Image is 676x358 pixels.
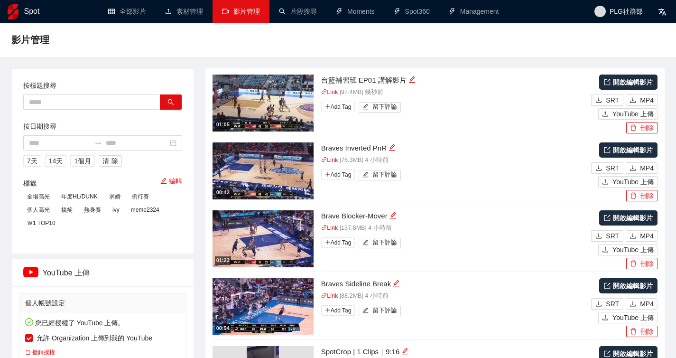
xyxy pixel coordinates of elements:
[321,75,589,86] div: 台籃補習班 EP01 講解影片
[325,239,331,245] span: plus
[321,89,327,95] span: link
[595,97,602,104] span: download
[626,230,657,242] button: downloadMP4
[336,8,375,15] a: thunderboltMoments
[213,142,314,199] img: 443b3a3a-6e22-461f-ac9c-ba7ca3e46e7e.jpg
[57,191,102,202] span: 年度HL/DUNK
[321,156,589,165] p: | 76.3 MB | 4 小時前
[449,8,499,15] a: thunderboltManagement
[393,280,400,287] span: edit
[640,163,654,173] span: MP4
[595,233,602,240] span: download
[215,324,231,332] div: 00:54
[604,215,611,221] span: export
[591,162,623,174] button: downloadSRT
[25,318,33,326] span: check-circle
[27,156,31,166] span: 7
[359,102,401,113] button: edit留下評論
[606,299,619,309] span: SRT
[630,165,636,172] span: download
[321,89,338,95] a: linkLink
[359,306,401,316] button: edit留下評論
[321,292,327,299] span: link
[321,225,327,231] span: link
[626,258,657,269] button: delete刪除
[599,210,657,226] a: 開啟編輯影片
[23,155,41,167] button: 7天
[598,176,657,188] button: uploadYouTube 上傳
[80,205,105,215] span: 熱身賽
[160,177,182,185] a: 編輯
[598,244,657,255] button: uploadYouTube 上傳
[602,111,609,118] span: upload
[321,102,355,112] span: Add Tag
[109,205,123,215] span: ivy
[606,231,619,241] span: SRT
[630,124,637,132] span: delete
[45,155,67,167] button: 14天
[325,104,331,109] span: plus
[362,171,369,179] span: edit
[108,8,146,15] a: table全部影片
[321,88,589,97] p: | 97.4 MB | 幾秒前
[321,346,589,358] div: SpotCrop | 1 Clips｜9:16
[321,224,589,233] p: | 137.8 MB | 4 小時前
[393,278,400,290] div: 編輯
[23,80,56,91] label: 按標題搜尋
[602,314,609,322] span: upload
[25,318,180,357] div: 您已經授權了 YouTube 上傳。
[321,170,355,180] span: Add Tag
[25,348,55,357] a: 撤銷授權
[591,230,623,242] button: downloadSRT
[401,346,408,358] div: 編輯
[604,147,611,153] span: export
[604,283,611,289] span: export
[591,94,623,106] button: downloadSRT
[389,210,397,222] div: 編輯
[359,238,401,248] button: edit留下評論
[604,350,611,357] span: export
[23,259,182,286] div: YouTube 上傳
[49,156,56,166] span: 14
[612,177,654,187] span: YouTube 上傳
[321,278,589,290] div: Braves Sideline Break
[213,278,314,335] img: 5b1eea4e-9eae-4cde-b1c1-c4c633399708.jpg
[612,109,654,119] span: YouTube 上傳
[25,294,180,312] div: 個人帳號設定
[215,188,231,197] div: 00:42
[321,292,338,299] a: linkLink
[321,157,338,163] a: linkLink
[408,76,416,83] span: edit
[626,94,657,106] button: downloadMP4
[401,348,408,355] span: edit
[213,75,314,132] img: 4e55aa5f-f764-4477-b4b1-90fb73f047c6.jpg
[94,139,102,147] span: swap-right
[325,307,331,313] span: plus
[389,144,396,151] span: edit
[408,75,416,86] div: 編輯
[630,260,637,268] span: delete
[599,75,657,90] a: 開啟編輯影片
[598,108,657,120] button: uploadYouTube 上傳
[630,233,636,240] span: download
[167,99,174,106] span: search
[359,170,401,180] button: edit留下評論
[23,267,38,277] img: ipTCn+eVMsQAAAAASUVORK5CYII=
[325,171,331,177] span: plus
[70,155,95,167] button: 1個月
[105,191,124,202] span: 求婚
[604,79,611,85] span: export
[599,278,657,293] a: 開啟編輯影片
[33,333,156,343] span: 允許 Organization 上傳到我的 YouTube
[626,162,657,174] button: downloadMP4
[321,142,589,154] div: Braves Inverted PnR
[612,245,654,255] span: YouTube 上傳
[321,292,589,301] p: | 88.2 MB | 4 小時前
[128,191,153,202] span: 例行賽
[362,239,369,246] span: edit
[321,305,355,316] span: Add Tag
[595,301,602,308] span: download
[640,95,654,105] span: MP4
[213,210,314,267] img: 22d1533e-7cf8-4776-a087-ef0aa4374936.jpg
[612,312,654,323] span: YouTube 上傳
